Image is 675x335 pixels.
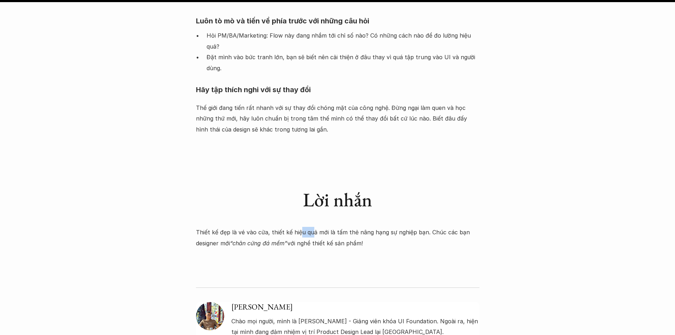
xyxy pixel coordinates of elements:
h5: [PERSON_NAME] [231,302,479,312]
h4: Luôn tò mò và tiến về phía trước với những câu hỏi [196,12,479,30]
h1: Lời nhắn [303,188,372,211]
p: Thế giới đang tiến rất nhanh với sự thay đổi chóng mặt của công nghệ. Đừng ngại làm quen và học n... [196,102,479,135]
em: “chân cứng đá mềm” [230,240,287,247]
p: Đặt mình vào bức tranh lớn, bạn sẽ biết nên cải thiện ở đâu thay vì quá tập trung vào UI và người... [207,52,479,73]
p: Hỏi PM/BA/Marketing: Flow này đang nhắm tới chỉ số nào? Có những cách nào để đo lường hiệu quả? [207,30,479,52]
p: Thiết kế đẹp là vé vào cửa, thiết kế hiệu quả mới là tấm thẻ nâng hạng sự nghiệp bạn. Chúc các bạ... [196,227,479,249]
h4: Hãy tập thích nghi với sự thay đổi [196,80,479,99]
